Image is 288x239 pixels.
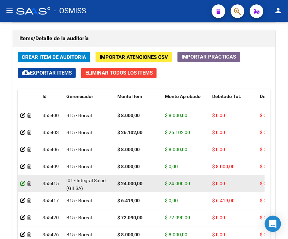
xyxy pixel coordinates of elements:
span: B15 - Boreal [66,130,92,135]
datatable-header-cell: Gerenciador [64,89,115,119]
mat-icon: cloud_download [22,68,30,77]
strong: $ 6.419,00 [117,198,140,203]
mat-icon: menu [5,6,14,15]
span: $ 0,00 [260,113,273,118]
span: 355409 [43,164,59,169]
span: $ 72.090,00 [165,215,190,220]
h1: Items/Detalle de la auditoría [19,33,269,44]
datatable-header-cell: Monto Aprobado [162,89,210,119]
div: Open Intercom Messenger [265,216,281,232]
button: Exportar Items [18,68,76,78]
span: $ 0,00 [213,181,225,186]
button: Crear Item de Auditoria [18,52,90,62]
span: $ 8.000,00 [165,232,187,237]
span: 355417 [43,198,59,203]
span: $ 8.000,00 [165,113,187,118]
strong: $ 72.090,00 [117,215,142,220]
strong: $ 8.000,00 [117,164,140,169]
span: $ 6.419,00 [213,198,235,203]
datatable-header-cell: Id [40,89,64,119]
span: $ 0,00 [260,147,273,152]
span: 355406 [43,147,59,152]
span: $ 0,00 [260,181,273,186]
span: B15 - Boreal [66,113,92,118]
span: 355420 [43,215,59,220]
span: $ 0,00 [260,130,273,135]
span: $ 0,00 [260,215,273,220]
span: $ 0,00 [213,215,225,220]
span: Exportar Items [22,70,72,76]
span: Monto Aprobado [165,94,201,99]
span: B15 - Boreal [66,198,92,203]
button: Eliminar Todos los Items [81,68,157,78]
span: Crear Item de Auditoria [22,54,86,60]
span: Importar Atenciones CSV [100,54,168,60]
span: 355400 [43,113,59,118]
span: Id [43,94,47,99]
span: $ 26.102,00 [165,130,190,135]
strong: $ 8.000,00 [117,232,140,237]
span: $ 8.000,00 [165,147,187,152]
mat-icon: person [274,6,283,15]
strong: $ 26.102,00 [117,130,142,135]
span: 355403 [43,130,59,135]
span: Monto Item [117,94,142,99]
span: B15 - Boreal [66,164,92,169]
span: $ 0,00 [260,164,273,169]
span: $ 0,00 [165,198,178,203]
span: Eliminar Todos los Items [85,70,153,76]
span: Debitado Tot. [213,94,242,99]
span: B15 - Boreal [66,215,92,220]
span: $ 0,00 [213,147,225,152]
span: Gerenciador [66,94,93,99]
span: Importar Prácticas [182,54,236,60]
span: B15 - Boreal [66,147,92,152]
strong: $ 24.000,00 [117,181,142,186]
datatable-header-cell: Monto Item [115,89,162,119]
span: $ 0,00 [260,198,273,203]
span: $ 0,00 [213,130,225,135]
span: $ 0,00 [213,232,225,237]
button: Importar Prácticas [177,52,240,62]
span: B15 - Boreal [66,232,92,237]
datatable-header-cell: Debitado Tot. [210,89,257,119]
span: $ 24.000,00 [165,181,190,186]
span: 355415 [43,181,59,186]
span: $ 0,00 [165,164,178,169]
span: $ 8.000,00 [213,164,235,169]
span: I01 - Integral Salud (GILSA) [66,178,106,191]
span: $ 0,00 [260,232,273,237]
strong: $ 8.000,00 [117,113,140,118]
span: 355426 [43,232,59,237]
span: $ 0,00 [213,113,225,118]
button: Importar Atenciones CSV [96,52,172,62]
span: - OSMISS [54,3,86,18]
strong: $ 8.000,00 [117,147,140,152]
